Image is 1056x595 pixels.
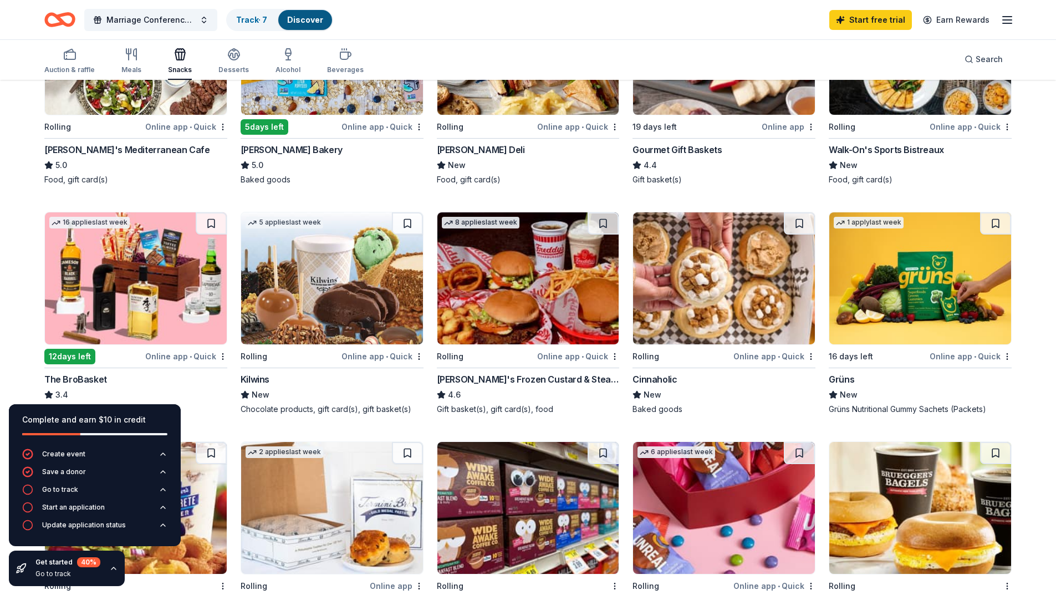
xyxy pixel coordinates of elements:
img: Image for Piggly Wiggly [437,442,619,574]
button: Beverages [327,43,364,80]
button: Create event [22,449,167,466]
div: Rolling [632,350,659,363]
span: 4.4 [644,159,657,172]
span: • [386,123,388,131]
a: Earn Rewards [916,10,996,30]
div: Update application status [42,521,126,530]
div: Rolling [437,579,463,593]
div: 2 applies last week [246,446,323,458]
div: Online app Quick [537,349,619,363]
div: Chocolate products, gift card(s), gift basket(s) [241,404,424,415]
div: Start an application [42,503,105,512]
img: Image for Grüns [829,212,1011,344]
a: Image for Kilwins5 applieslast weekRollingOnline app•QuickKilwinsNewChocolate products, gift card... [241,212,424,415]
img: Image for Cinnaholic [633,212,815,344]
div: Get started [35,557,100,567]
div: Online app [762,120,815,134]
button: Auction & raffle [44,43,95,80]
button: Meals [121,43,141,80]
span: 5.0 [55,159,67,172]
div: Rolling [241,579,267,593]
span: • [386,352,388,361]
div: Rolling [44,120,71,134]
div: Gift basket(s) [632,174,815,185]
div: Rolling [437,350,463,363]
span: New [840,159,858,172]
div: 5 applies last week [246,217,323,228]
div: 16 days left [829,350,873,363]
div: 16 applies last week [49,217,130,228]
div: Grüns [829,373,854,386]
span: New [644,388,661,401]
div: Online app Quick [537,120,619,134]
div: 1 apply last week [834,217,904,228]
span: • [974,352,976,361]
span: • [778,352,780,361]
div: Grüns Nutritional Gummy Sachets (Packets) [829,404,1012,415]
div: 8 applies last week [442,217,519,228]
a: Home [44,7,75,33]
div: Cinnaholic [632,373,677,386]
div: Online app Quick [733,349,815,363]
div: 40 % [77,557,100,567]
div: [PERSON_NAME] Deli [437,143,525,156]
div: Walk-On's Sports Bistreaux [829,143,944,156]
button: Track· 7Discover [226,9,333,31]
div: Alcohol [276,65,300,74]
button: Alcohol [276,43,300,80]
img: Image for Kilwins [241,212,423,344]
div: Go to track [35,569,100,578]
div: Rolling [829,120,855,134]
span: • [778,582,780,591]
span: 5.0 [252,159,263,172]
div: [PERSON_NAME]'s Mediterranean Cafe [44,143,210,156]
img: Image for The BroBasket [45,212,227,344]
button: Go to track [22,484,167,502]
div: Baked goods [241,174,424,185]
a: Discover [287,15,323,24]
div: Online app Quick [145,349,227,363]
a: Image for Grüns1 applylast week16 days leftOnline app•QuickGrünsNewGrüns Nutritional Gummy Sachet... [829,212,1012,415]
div: 6 applies last week [637,446,715,458]
img: Image for Freddy's Frozen Custard & Steakburgers [437,212,619,344]
span: New [840,388,858,401]
span: • [190,352,192,361]
div: Rolling [632,579,659,593]
div: Meals [121,65,141,74]
div: 5 days left [241,119,288,135]
div: Auction & raffle [44,65,95,74]
div: Complete and earn $10 in credit [22,413,167,426]
button: Marriage Conference 2025 [84,9,217,31]
div: Food, gift card(s) [44,174,227,185]
button: Save a donor [22,466,167,484]
div: 19 days left [632,120,677,134]
div: Rolling [437,120,463,134]
a: Start free trial [829,10,912,30]
span: New [252,388,269,401]
div: Food, gift card(s) [437,174,620,185]
div: Rolling [829,579,855,593]
span: • [581,123,584,131]
div: [PERSON_NAME]'s Frozen Custard & Steakburgers [437,373,620,386]
div: Gift basket(s), gift card(s), food [437,404,620,415]
div: Baked goods [632,404,815,415]
img: Image for Termini Brothers Bakery [241,442,423,574]
div: 12 days left [44,349,95,364]
div: Gourmet Gift Baskets [632,143,722,156]
div: [PERSON_NAME] Bakery [241,143,343,156]
a: Image for CinnaholicRollingOnline app•QuickCinnaholicNewBaked goods [632,212,815,415]
div: Online app Quick [930,349,1012,363]
span: Marriage Conference 2025 [106,13,195,27]
span: New [448,159,466,172]
button: Search [956,48,1012,70]
button: Update application status [22,520,167,537]
div: Online app Quick [930,120,1012,134]
div: Online app Quick [733,579,815,593]
div: The BroBasket [44,373,107,386]
div: Kilwins [241,373,269,386]
div: Online app [370,579,424,593]
div: Desserts [218,65,249,74]
div: Save a donor [42,467,86,476]
div: Food, gift card(s) [829,174,1012,185]
button: Desserts [218,43,249,80]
